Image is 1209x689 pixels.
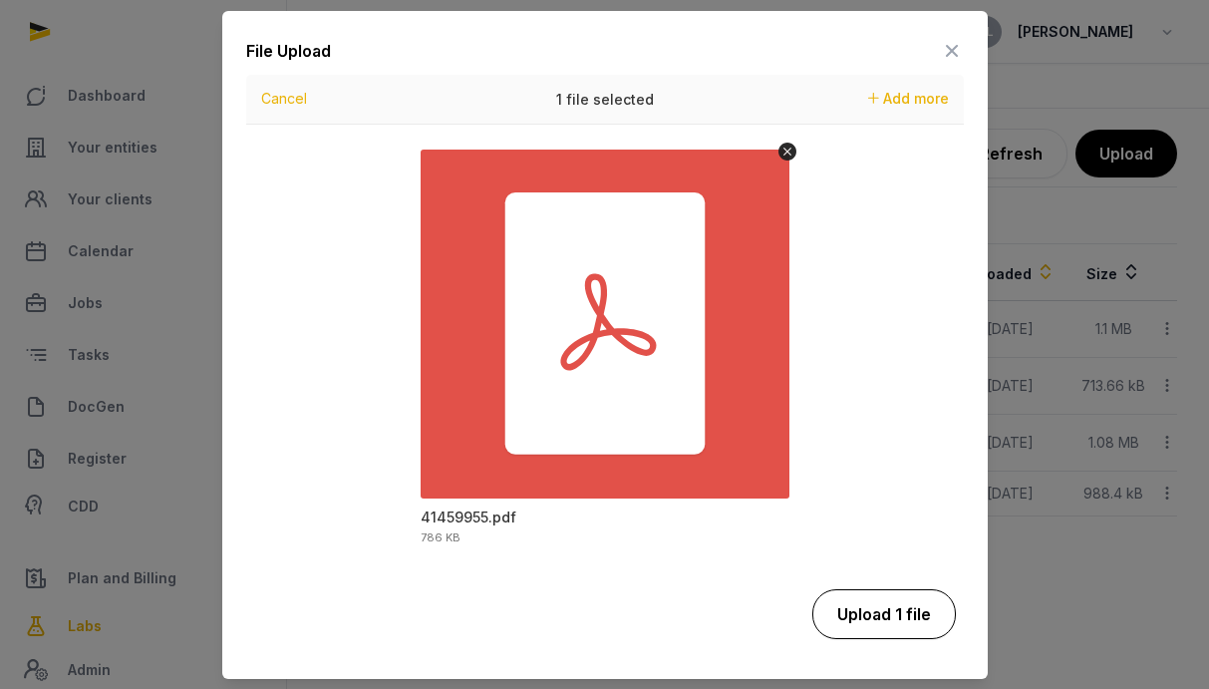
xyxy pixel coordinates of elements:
div: File Upload [246,39,331,63]
button: Add more files [860,85,957,113]
div: 786 KB [421,532,460,543]
div: 1 file selected [455,75,755,125]
div: 41459955.pdf [421,508,516,527]
button: Remove file [778,143,796,161]
div: Uppy Dashboard [246,75,964,573]
button: Cancel [255,85,313,113]
button: Upload 1 file [812,589,956,639]
span: Add more [883,90,949,107]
